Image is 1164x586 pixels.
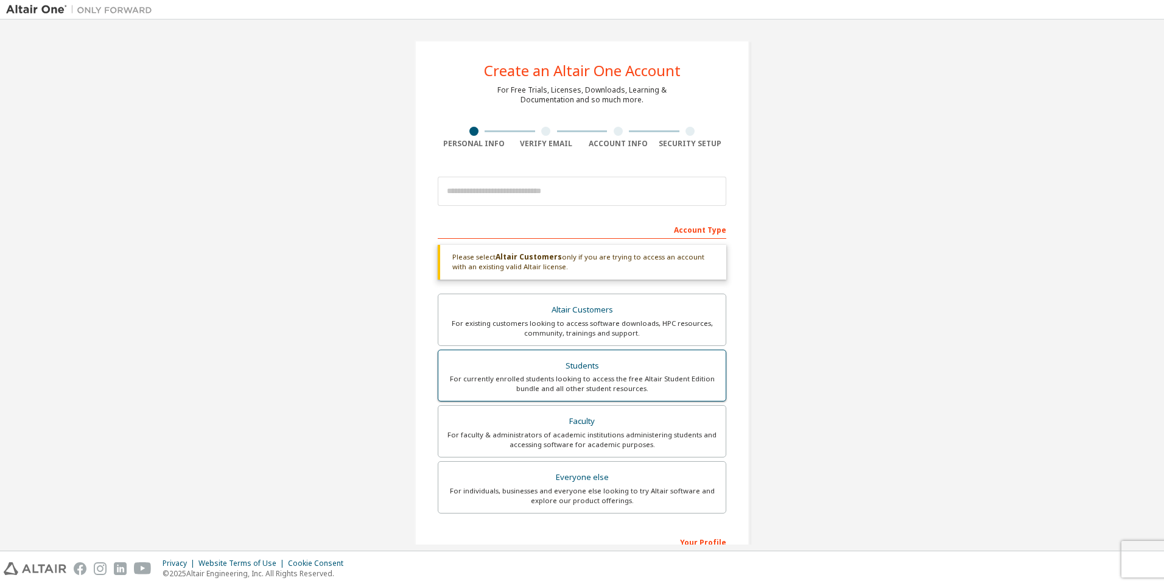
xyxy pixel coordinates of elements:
[446,302,718,319] div: Altair Customers
[163,568,351,579] p: © 2025 Altair Engineering, Inc. All Rights Reserved.
[288,559,351,568] div: Cookie Consent
[446,374,718,394] div: For currently enrolled students looking to access the free Altair Student Edition bundle and all ...
[446,319,718,338] div: For existing customers looking to access software downloads, HPC resources, community, trainings ...
[446,486,718,506] div: For individuals, businesses and everyone else looking to try Altair software and explore our prod...
[94,562,107,575] img: instagram.svg
[163,559,198,568] div: Privacy
[438,532,726,551] div: Your Profile
[654,139,727,149] div: Security Setup
[134,562,152,575] img: youtube.svg
[582,139,654,149] div: Account Info
[446,430,718,450] div: For faculty & administrators of academic institutions administering students and accessing softwa...
[6,4,158,16] img: Altair One
[4,562,66,575] img: altair_logo.svg
[446,413,718,430] div: Faculty
[74,562,86,575] img: facebook.svg
[484,63,681,78] div: Create an Altair One Account
[496,252,562,262] b: Altair Customers
[438,219,726,239] div: Account Type
[446,358,718,375] div: Students
[446,469,718,486] div: Everyone else
[438,245,726,280] div: Please select only if you are trying to access an account with an existing valid Altair license.
[438,139,510,149] div: Personal Info
[114,562,127,575] img: linkedin.svg
[497,85,667,105] div: For Free Trials, Licenses, Downloads, Learning & Documentation and so much more.
[198,559,288,568] div: Website Terms of Use
[510,139,583,149] div: Verify Email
